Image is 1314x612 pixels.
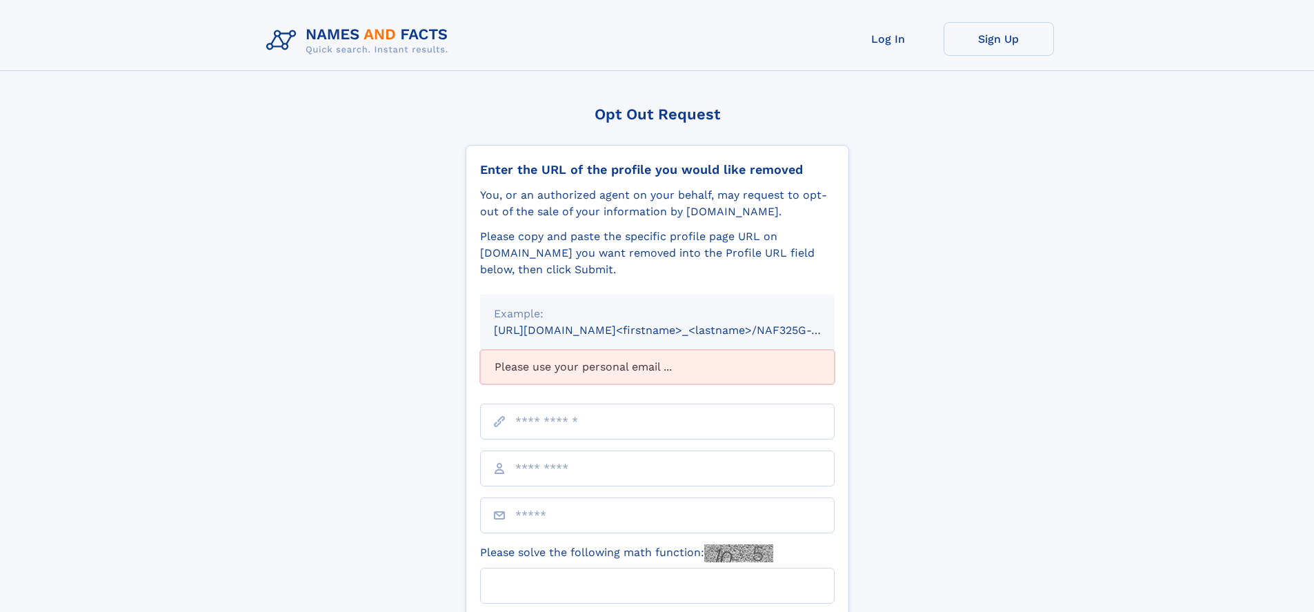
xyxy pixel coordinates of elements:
a: Sign Up [944,22,1054,56]
label: Please solve the following math function: [480,544,773,562]
div: Example: [494,306,821,322]
small: [URL][DOMAIN_NAME]<firstname>_<lastname>/NAF325G-xxxxxxxx [494,324,861,337]
a: Log In [833,22,944,56]
div: Please copy and paste the specific profile page URL on [DOMAIN_NAME] you want removed into the Pr... [480,228,835,278]
img: Logo Names and Facts [261,22,459,59]
div: Please use your personal email ... [480,350,835,384]
div: Enter the URL of the profile you would like removed [480,162,835,177]
div: You, or an authorized agent on your behalf, may request to opt-out of the sale of your informatio... [480,187,835,220]
div: Opt Out Request [466,106,849,123]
